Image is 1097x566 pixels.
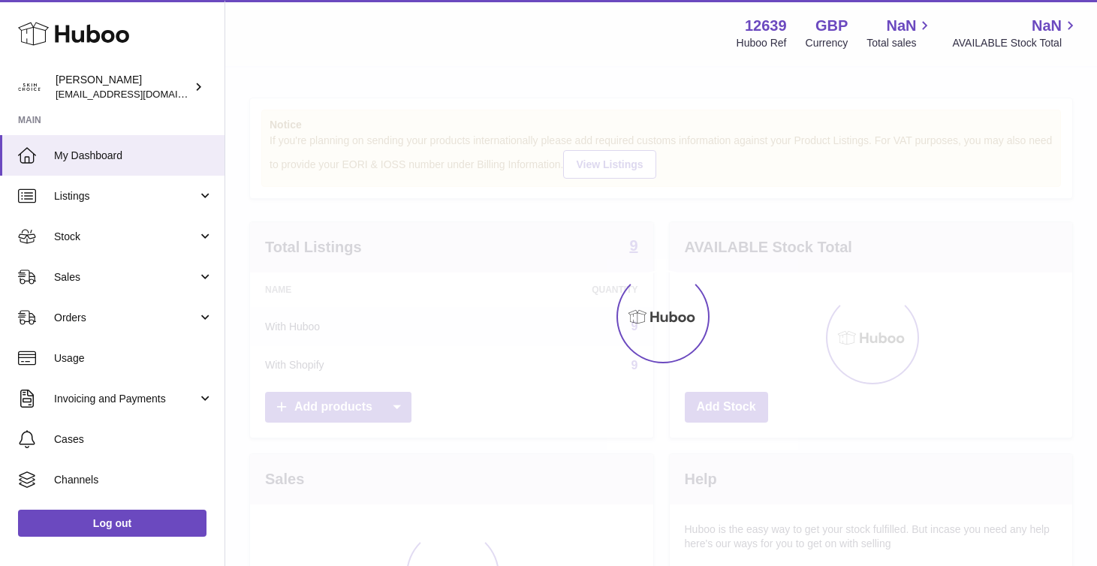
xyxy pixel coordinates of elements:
[952,36,1079,50] span: AVAILABLE Stock Total
[886,16,916,36] span: NaN
[952,16,1079,50] a: NaN AVAILABLE Stock Total
[56,73,191,101] div: [PERSON_NAME]
[54,270,197,285] span: Sales
[737,36,787,50] div: Huboo Ref
[866,16,933,50] a: NaN Total sales
[54,149,213,163] span: My Dashboard
[54,351,213,366] span: Usage
[18,76,41,98] img: admin@skinchoice.com
[745,16,787,36] strong: 12639
[54,432,213,447] span: Cases
[866,36,933,50] span: Total sales
[815,16,848,36] strong: GBP
[1032,16,1062,36] span: NaN
[54,230,197,244] span: Stock
[54,473,213,487] span: Channels
[18,510,206,537] a: Log out
[54,311,197,325] span: Orders
[54,189,197,203] span: Listings
[54,392,197,406] span: Invoicing and Payments
[806,36,848,50] div: Currency
[56,88,221,100] span: [EMAIL_ADDRESS][DOMAIN_NAME]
